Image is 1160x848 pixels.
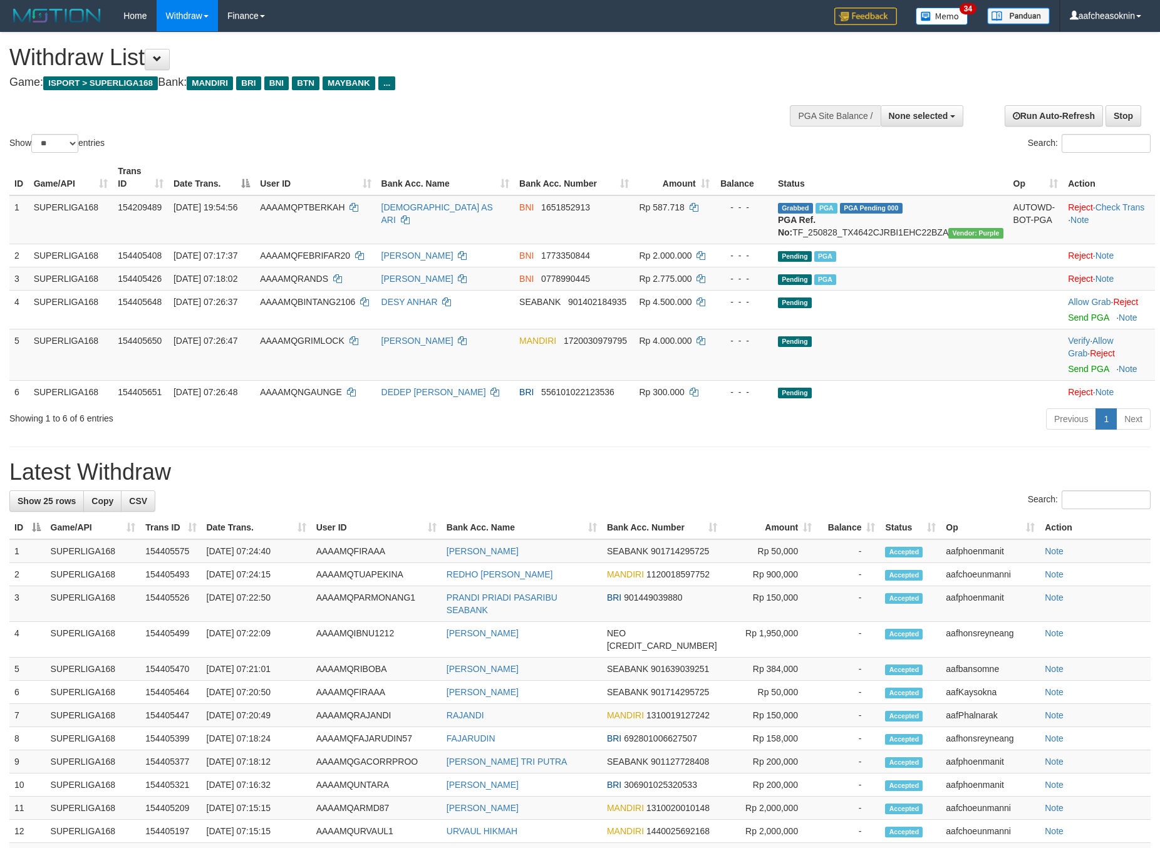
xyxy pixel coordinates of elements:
[118,274,162,284] span: 154405426
[1040,516,1151,539] th: Action
[1063,267,1155,290] td: ·
[607,628,626,638] span: NEO
[202,704,311,727] td: [DATE] 07:20:49
[29,160,113,195] th: Game/API: activate to sort column ascending
[1046,408,1096,430] a: Previous
[202,539,311,563] td: [DATE] 07:24:40
[442,516,602,539] th: Bank Acc. Name: activate to sort column ascending
[1095,251,1114,261] a: Note
[722,704,817,727] td: Rp 150,000
[941,750,1040,773] td: aafphoenmanit
[1090,348,1115,358] a: Reject
[9,539,46,563] td: 1
[1116,408,1151,430] a: Next
[381,336,453,346] a: [PERSON_NAME]
[260,202,344,212] span: AAAAMQPTBERKAH
[1045,687,1064,697] a: Note
[720,296,768,308] div: - - -
[941,681,1040,704] td: aafKaysokna
[778,297,812,308] span: Pending
[607,780,621,790] span: BRI
[607,733,621,743] span: BRI
[140,704,201,727] td: 154405447
[311,622,442,658] td: AAAAMQIBNU1212
[817,727,880,750] td: -
[311,516,442,539] th: User ID: activate to sort column ascending
[778,274,812,285] span: Pending
[607,687,648,697] span: SEABANK
[46,797,141,820] td: SUPERLIGA168
[1063,244,1155,267] td: ·
[885,593,923,604] span: Accepted
[140,658,201,681] td: 154405470
[634,160,714,195] th: Amount: activate to sort column ascending
[817,681,880,704] td: -
[960,3,976,14] span: 34
[541,274,590,284] span: Copy 0778990445 to clipboard
[720,334,768,347] div: - - -
[941,586,1040,622] td: aafphoenmanit
[9,773,46,797] td: 10
[46,750,141,773] td: SUPERLIGA168
[885,688,923,698] span: Accepted
[381,387,486,397] a: DEDEP [PERSON_NAME]
[1068,297,1111,307] a: Allow Grab
[941,539,1040,563] td: aafphoenmanit
[1068,336,1113,358] span: ·
[29,380,113,403] td: SUPERLIGA168
[31,134,78,153] select: Showentries
[447,546,519,556] a: [PERSON_NAME]
[514,160,634,195] th: Bank Acc. Number: activate to sort column ascending
[948,228,1003,239] span: Vendor URL: https://trx4.1velocity.biz
[720,249,768,262] div: - - -
[519,202,534,212] span: BNI
[607,546,648,556] span: SEABANK
[834,8,897,25] img: Feedback.jpg
[9,563,46,586] td: 2
[1095,274,1114,284] a: Note
[1063,290,1155,329] td: ·
[9,750,46,773] td: 9
[541,387,614,397] span: Copy 556101022123536 to clipboard
[9,658,46,681] td: 5
[1068,274,1093,284] a: Reject
[651,546,709,556] span: Copy 901714295725 to clipboard
[46,681,141,704] td: SUPERLIGA168
[639,297,691,307] span: Rp 4.500.000
[722,516,817,539] th: Amount: activate to sort column ascending
[140,727,201,750] td: 154405399
[722,773,817,797] td: Rp 200,000
[140,797,201,820] td: 154405209
[722,681,817,704] td: Rp 50,000
[840,203,903,214] span: PGA Pending
[140,681,201,704] td: 154405464
[541,251,590,261] span: Copy 1773350844 to clipboard
[29,195,113,244] td: SUPERLIGA168
[814,251,836,262] span: Marked by aafchhiseyha
[722,622,817,658] td: Rp 1,950,000
[889,111,948,121] span: None selected
[202,622,311,658] td: [DATE] 07:22:09
[255,160,376,195] th: User ID: activate to sort column ascending
[118,251,162,261] span: 154405408
[311,539,442,563] td: AAAAMQFIRAAA
[639,336,691,346] span: Rp 4.000.000
[722,539,817,563] td: Rp 50,000
[447,569,553,579] a: REDHO [PERSON_NAME]
[639,251,691,261] span: Rp 2.000.000
[1008,160,1064,195] th: Op: activate to sort column ascending
[817,704,880,727] td: -
[646,710,710,720] span: Copy 1310019127242 to clipboard
[885,780,923,791] span: Accepted
[1063,195,1155,244] td: · ·
[722,658,817,681] td: Rp 384,000
[1008,195,1064,244] td: AUTOWD-BOT-PGA
[46,727,141,750] td: SUPERLIGA168
[722,563,817,586] td: Rp 900,000
[941,563,1040,586] td: aafchoeunmanni
[519,387,534,397] span: BRI
[311,586,442,622] td: AAAAMQPARMONANG1
[564,336,627,346] span: Copy 1720030979795 to clipboard
[311,563,442,586] td: AAAAMQTUAPEKINA
[941,516,1040,539] th: Op: activate to sort column ascending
